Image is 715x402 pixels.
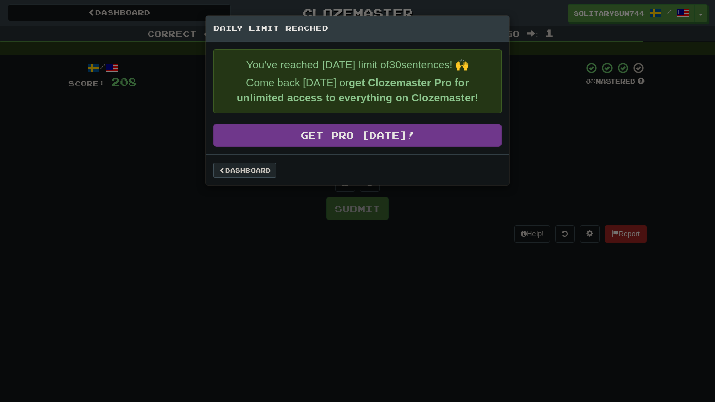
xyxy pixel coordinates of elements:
p: Come back [DATE] or [222,75,493,105]
p: You've reached [DATE] limit of 30 sentences! 🙌 [222,57,493,72]
strong: get Clozemaster Pro for unlimited access to everything on Clozemaster! [237,76,478,103]
h5: Daily Limit Reached [213,23,502,33]
a: Dashboard [213,163,276,178]
a: Get Pro [DATE]! [213,124,502,147]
